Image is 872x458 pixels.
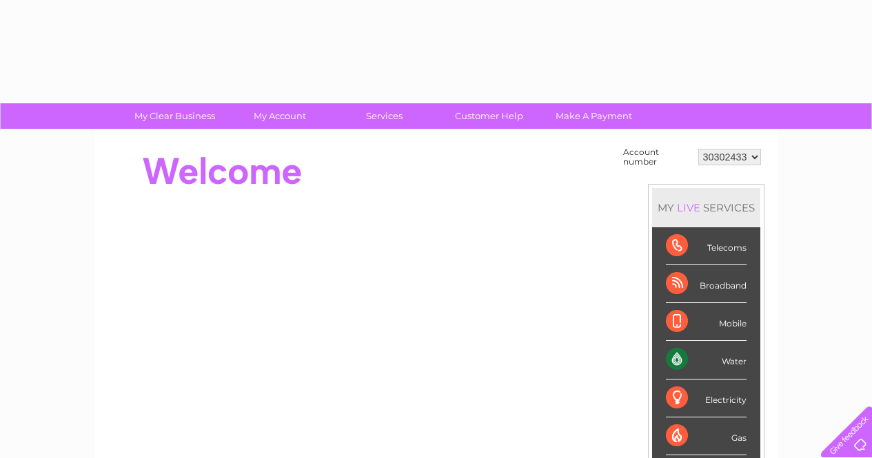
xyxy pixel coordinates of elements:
[666,265,747,303] div: Broadband
[666,417,747,455] div: Gas
[223,103,336,129] a: My Account
[118,103,232,129] a: My Clear Business
[432,103,546,129] a: Customer Help
[666,303,747,341] div: Mobile
[652,188,760,227] div: MY SERVICES
[674,201,703,214] div: LIVE
[620,144,695,170] td: Account number
[666,379,747,417] div: Electricity
[537,103,651,129] a: Make A Payment
[327,103,441,129] a: Services
[666,341,747,379] div: Water
[666,227,747,265] div: Telecoms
